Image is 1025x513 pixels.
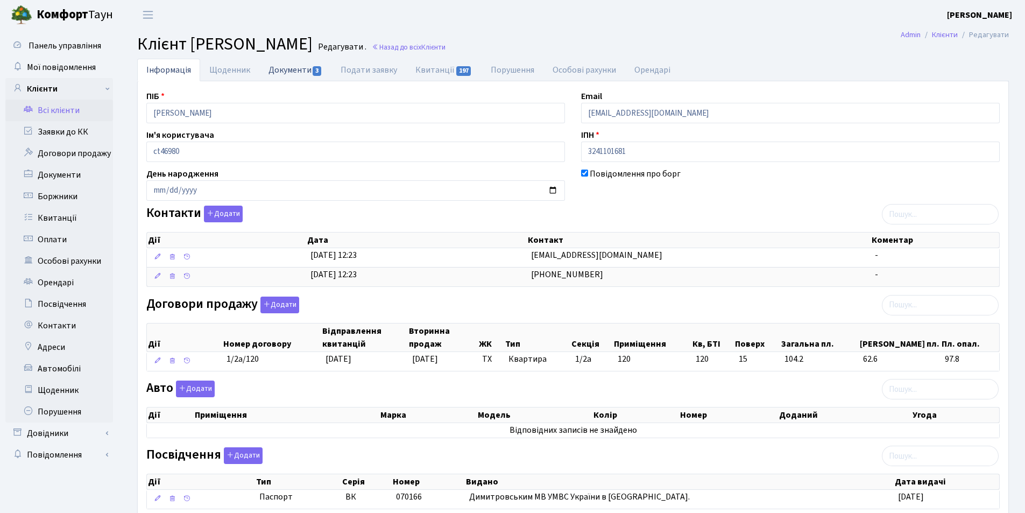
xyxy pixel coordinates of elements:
[625,59,680,81] a: Орендарі
[863,353,936,366] span: 62.6
[581,129,599,142] label: ІПН
[885,24,1025,46] nav: breadcrumb
[5,229,113,250] a: Оплати
[679,407,778,423] th: Номер
[146,381,215,397] label: Авто
[408,324,478,352] th: Вторинна продаж
[478,324,504,352] th: ЖК
[882,295,999,315] input: Пошук...
[259,491,337,503] span: Паспорт
[5,78,113,100] a: Клієнти
[227,353,259,365] span: 1/2а/120
[147,324,222,352] th: Дії
[176,381,215,397] button: Авто
[27,61,96,73] span: Мої повідомлення
[894,474,999,489] th: Дата видачі
[581,90,602,103] label: Email
[341,474,392,489] th: Серія
[5,186,113,207] a: Боржники
[482,59,543,81] a: Порушення
[898,491,924,503] span: [DATE]
[531,269,603,280] span: [PHONE_NUMBER]
[5,401,113,423] a: Порушення
[396,491,422,503] span: 070166
[778,407,912,423] th: Доданий
[945,353,995,366] span: 97.8
[5,272,113,293] a: Орендарі
[504,324,570,352] th: Тип
[527,233,871,248] th: Контакт
[201,204,243,223] a: Додати
[147,423,999,438] td: Відповідних записів не знайдено
[5,358,113,380] a: Автомобілі
[882,204,999,224] input: Пошук...
[875,249,878,261] span: -
[173,379,215,398] a: Додати
[29,40,101,52] span: Панель управління
[941,324,999,352] th: Пл. опал.
[575,353,591,365] span: 1/2а
[901,29,921,40] a: Admin
[871,233,999,248] th: Коментар
[5,380,113,401] a: Щоденник
[482,353,499,366] span: ТХ
[306,233,527,248] th: Дата
[613,324,691,352] th: Приміщення
[543,59,625,81] a: Особові рахунки
[531,249,662,261] span: [EMAIL_ADDRESS][DOMAIN_NAME]
[590,167,681,180] label: Повідомлення про борг
[11,4,32,26] img: logo.png
[618,353,631,365] span: 120
[37,6,113,24] span: Таун
[465,474,894,489] th: Видано
[932,29,958,40] a: Клієнти
[135,6,161,24] button: Переключити навігацію
[592,407,679,423] th: Колір
[313,66,321,76] span: 3
[734,324,780,352] th: Поверх
[882,379,999,399] input: Пошук...
[947,9,1012,22] a: [PERSON_NAME]
[372,42,446,52] a: Назад до всіхКлієнти
[259,59,331,81] a: Документи
[691,324,734,352] th: Кв, БТІ
[406,59,481,81] a: Квитанції
[5,207,113,229] a: Квитанції
[146,447,263,464] label: Посвідчення
[310,269,357,280] span: [DATE] 12:23
[958,29,1009,41] li: Редагувати
[137,59,200,81] a: Інформація
[321,324,408,352] th: Відправлення квитанцій
[255,474,341,489] th: Тип
[882,446,999,466] input: Пошук...
[224,447,263,464] button: Посвідчення
[331,59,406,81] a: Подати заявку
[5,57,113,78] a: Мої повідомлення
[5,100,113,121] a: Всі клієнти
[137,32,313,57] span: Клієнт [PERSON_NAME]
[147,474,255,489] th: Дії
[146,297,299,313] label: Договори продажу
[146,206,243,222] label: Контакти
[5,293,113,315] a: Посвідчення
[696,353,730,366] span: 120
[5,121,113,143] a: Заявки до КК
[392,474,465,489] th: Номер
[570,324,613,352] th: Секція
[147,233,306,248] th: Дії
[477,407,592,423] th: Модель
[146,167,218,180] label: День народження
[947,9,1012,21] b: [PERSON_NAME]
[5,164,113,186] a: Документи
[146,129,214,142] label: Ім'я користувача
[310,249,357,261] span: [DATE] 12:23
[200,59,259,81] a: Щоденник
[379,407,477,423] th: Марка
[37,6,88,23] b: Комфорт
[5,423,113,444] a: Довідники
[258,294,299,313] a: Додати
[221,446,263,465] a: Додати
[316,42,366,52] small: Редагувати .
[5,35,113,57] a: Панель управління
[5,250,113,272] a: Особові рахунки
